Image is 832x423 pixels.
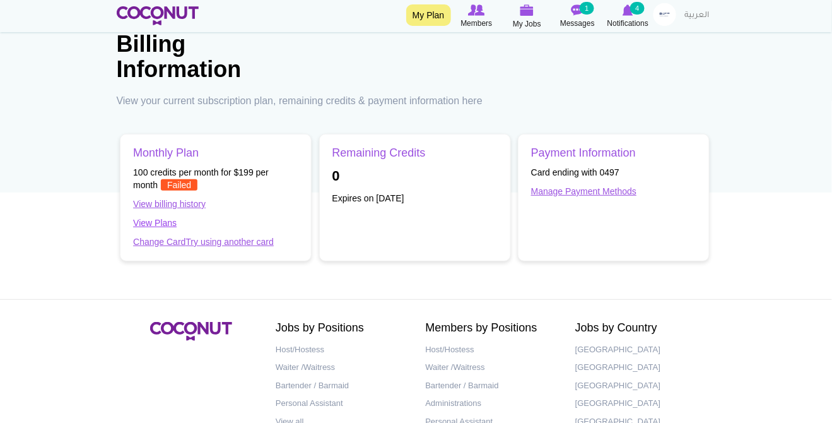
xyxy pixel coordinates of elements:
[607,17,648,30] span: Notifications
[133,237,185,247] a: Change Card
[679,3,716,28] a: العربية
[571,4,584,16] img: Messages
[623,4,633,16] img: Notifications
[426,322,557,335] h2: Members by Positions
[630,2,644,15] small: 4
[117,6,199,25] img: Home
[531,166,696,179] p: Card ending with 0497
[426,341,557,359] a: Host/Hostess
[531,147,696,160] h3: Payment Information
[426,359,557,377] a: Waiter /Waitress
[133,199,206,209] a: View billing history
[276,377,407,395] a: Bartender / Barmaid
[575,341,706,359] a: [GEOGRAPHIC_DATA]
[560,17,595,30] span: Messages
[580,2,594,15] small: 1
[502,3,553,30] a: My Jobs My Jobs
[133,166,298,191] p: 100 credits per month for $199 per month
[117,32,306,81] h1: Billing Information
[276,359,407,377] a: Waiter /Waitress
[276,322,407,335] h2: Jobs by Positions
[133,147,298,160] h3: Monthly Plan
[276,341,407,359] a: Host/Hostess
[575,377,706,395] a: [GEOGRAPHIC_DATA]
[603,3,653,30] a: Notifications Notifications 4
[468,4,484,16] img: Browse Members
[276,395,407,413] a: Personal Assistant
[531,186,636,196] a: Manage Payment Methods
[426,377,557,395] a: Bartender / Barmaid
[133,218,177,228] a: View Plans
[332,147,498,160] h3: Remaining Credits
[185,237,274,247] a: Try using another card
[406,4,451,26] a: My Plan
[575,322,706,335] h2: Jobs by Country
[332,192,498,205] p: Expires on [DATE]
[150,322,232,341] img: Coconut
[117,94,716,109] p: View your current subscription plan, remaining credits & payment information here
[553,3,603,30] a: Messages Messages 1
[575,359,706,377] a: [GEOGRAPHIC_DATA]
[452,3,502,30] a: Browse Members Members
[513,18,541,30] span: My Jobs
[520,4,534,16] img: My Jobs
[332,168,340,184] b: 0
[575,395,706,413] a: [GEOGRAPHIC_DATA]
[460,17,492,30] span: Members
[426,395,557,413] a: Administrations
[161,179,197,191] span: Failed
